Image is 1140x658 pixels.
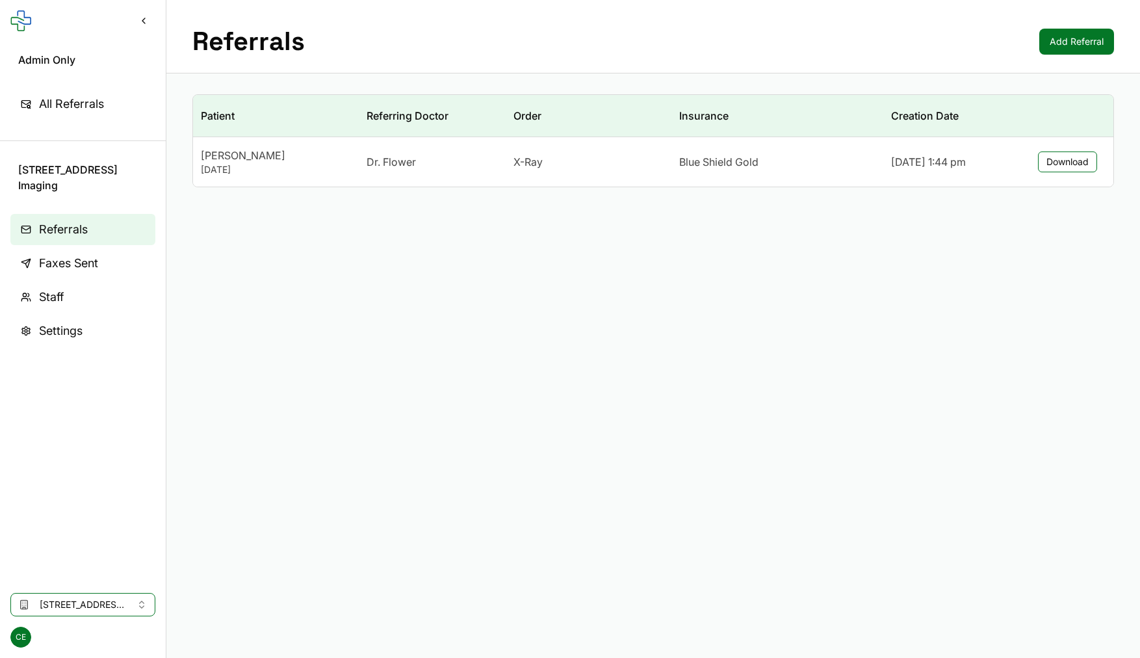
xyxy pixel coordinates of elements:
span: [STREET_ADDRESS] Imaging [40,598,126,611]
span: Admin Only [18,52,148,68]
a: Referrals [10,214,155,245]
th: Patient [193,95,359,137]
h1: Referrals [192,26,305,57]
a: Staff [10,282,155,313]
span: Faxes Sent [39,254,98,272]
span: Settings [39,322,83,340]
a: Settings [10,315,155,347]
span: Blue Shield Gold [679,154,758,170]
a: Add Referral [1039,29,1114,55]
th: Creation Date [883,95,1021,137]
a: Faxes Sent [10,248,155,279]
span: Staff [39,288,64,306]
span: Referrals [39,220,88,239]
button: Select clinic [10,593,155,616]
button: Collapse sidebar [132,9,155,33]
div: [PERSON_NAME] [201,148,351,163]
div: [DATE] 1:44 pm [891,154,1013,170]
span: [STREET_ADDRESS] Imaging [18,162,148,193]
span: All Referrals [39,95,104,113]
button: Download [1038,151,1097,172]
span: CE [10,627,31,648]
a: All Referrals [10,88,155,120]
th: Referring Doctor [359,95,506,137]
div: [DATE] [201,163,351,176]
th: Insurance [671,95,883,137]
th: Order [506,95,671,137]
span: X-Ray [513,154,543,170]
span: Dr. Flower [367,154,416,170]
